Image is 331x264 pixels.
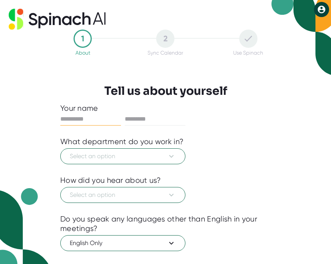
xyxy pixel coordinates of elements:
[60,235,185,251] button: English Only
[147,50,183,56] div: Sync Calendar
[74,30,92,48] div: 1
[60,187,185,203] button: Select an option
[70,190,176,200] span: Select an option
[60,148,185,164] button: Select an option
[60,176,161,185] div: How did you hear about us?
[70,152,176,161] span: Select an option
[70,239,176,248] span: English Only
[60,214,271,233] div: Do you speak any languages other than English in your meetings?
[156,30,174,48] div: 2
[233,50,263,56] div: Use Spinach
[104,84,227,98] h3: Tell us about yourself
[75,50,90,56] div: About
[60,104,271,113] div: Your name
[60,137,184,146] div: What department do you work in?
